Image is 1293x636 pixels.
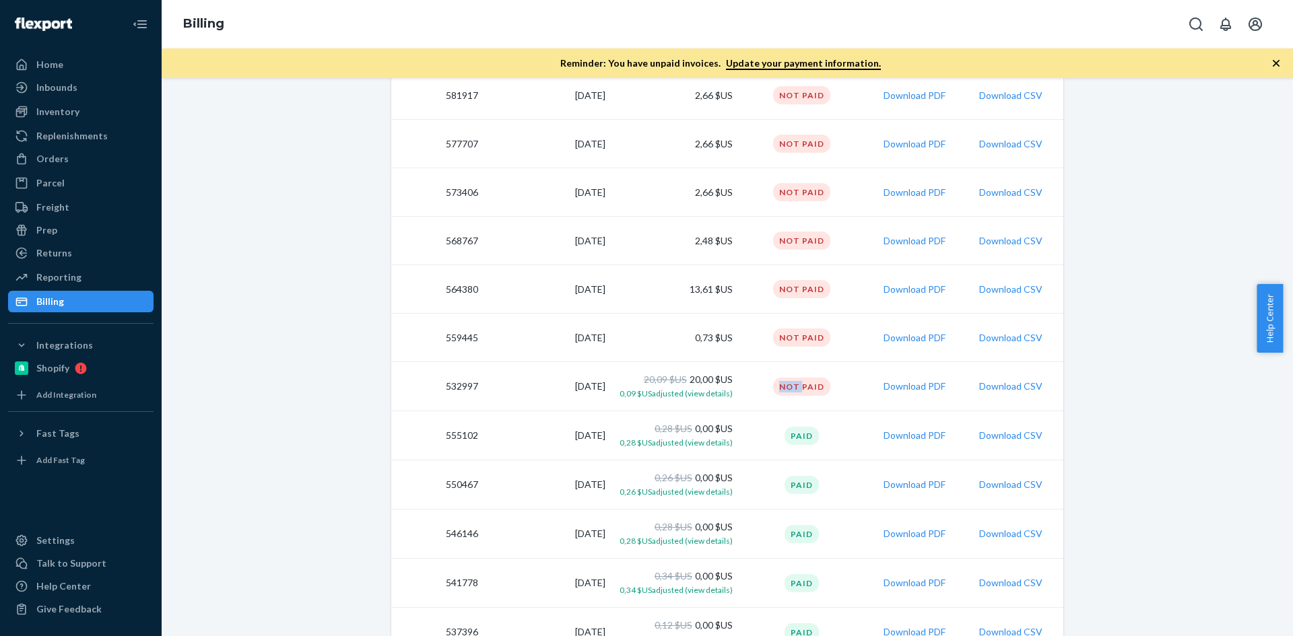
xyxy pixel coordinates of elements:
[8,148,154,170] a: Orders
[391,509,484,559] td: 546146
[36,176,65,190] div: Parcel
[620,388,733,398] span: 0,09 $US adjusted (view details)
[884,137,946,151] button: Download PDF
[611,559,738,608] td: 0,00 $US
[773,280,830,298] div: Not Paid
[979,478,1042,491] button: Download CSV
[611,362,738,411] td: 20,00 $US
[620,485,733,498] button: 0,26 $USadjusted (view details)
[36,223,57,237] div: Prep
[484,265,611,314] td: [DATE]
[611,120,738,168] td: 2,66 $US
[560,57,881,70] p: Reminder: You have unpaid invoices.
[391,411,484,460] td: 555102
[611,509,738,559] td: 0,00 $US
[655,521,692,532] span: 0,28 $US
[785,427,819,445] div: Paid
[611,168,738,217] td: 2,66 $US
[620,487,733,497] span: 0,26 $US adjusted (view details)
[884,331,946,345] button: Download PDF
[620,386,733,400] button: 0,09 $USadjusted (view details)
[979,380,1042,393] button: Download CSV
[8,384,154,406] a: Add Integration
[8,197,154,218] a: Freight
[884,380,946,393] button: Download PDF
[36,454,85,466] div: Add Fast Tag
[8,598,154,620] button: Give Feedback
[979,137,1042,151] button: Download CSV
[611,71,738,120] td: 2,66 $US
[36,534,75,547] div: Settings
[36,152,69,166] div: Orders
[1183,11,1209,38] button: Open Search Box
[8,242,154,264] a: Returns
[773,135,830,153] div: Not Paid
[773,378,830,396] div: Not Paid
[773,328,830,347] div: Not Paid
[620,435,733,449] button: 0,28 $USadjusted (view details)
[884,478,946,491] button: Download PDF
[655,619,692,631] span: 0,12 $US
[785,476,819,494] div: Paid
[8,553,154,574] a: Talk to Support
[36,361,69,375] div: Shopify
[884,283,946,296] button: Download PDF
[36,339,93,352] div: Integrations
[620,536,733,546] span: 0,28 $US adjusted (view details)
[36,602,102,616] div: Give Feedback
[884,234,946,248] button: Download PDF
[36,105,79,118] div: Inventory
[391,168,484,217] td: 573406
[36,557,106,570] div: Talk to Support
[611,411,738,460] td: 0,00 $US
[773,86,830,104] div: Not Paid
[8,423,154,444] button: Fast Tags
[644,374,687,385] span: 20,09 $US
[391,460,484,509] td: 550467
[611,265,738,314] td: 13,61 $US
[484,71,611,120] td: [DATE]
[8,575,154,597] a: Help Center
[484,120,611,168] td: [DATE]
[611,460,738,509] td: 0,00 $US
[484,460,611,509] td: [DATE]
[611,314,738,362] td: 0,73 $US
[484,411,611,460] td: [DATE]
[8,77,154,98] a: Inbounds
[8,291,154,312] a: Billing
[726,57,881,70] a: Update your payment information.
[620,534,733,547] button: 0,28 $USadjusted (view details)
[1212,11,1239,38] button: Open notifications
[36,129,108,143] div: Replenishments
[1257,284,1283,353] button: Help Center
[36,201,69,214] div: Freight
[8,530,154,551] a: Settings
[183,16,224,31] a: Billing
[36,579,91,593] div: Help Center
[1242,11,1269,38] button: Open account menu
[127,11,154,38] button: Close Navigation
[484,168,611,217] td: [DATE]
[391,217,484,265] td: 568767
[979,331,1042,345] button: Download CSV
[785,525,819,543] div: Paid
[391,314,484,362] td: 559445
[391,120,484,168] td: 577707
[979,283,1042,296] button: Download CSV
[15,17,72,31] img: Flexport logo
[484,217,611,265] td: [DATE]
[884,89,946,102] button: Download PDF
[979,89,1042,102] button: Download CSV
[484,559,611,608] td: [DATE]
[36,81,77,94] div: Inbounds
[36,389,96,400] div: Add Integration
[979,234,1042,248] button: Download CSV
[620,583,733,596] button: 0,34 $USadjusted (view details)
[8,125,154,147] a: Replenishments
[979,186,1042,199] button: Download CSV
[8,219,154,241] a: Prep
[655,472,692,483] span: 0,26 $US
[979,576,1042,590] button: Download CSV
[884,576,946,590] button: Download PDF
